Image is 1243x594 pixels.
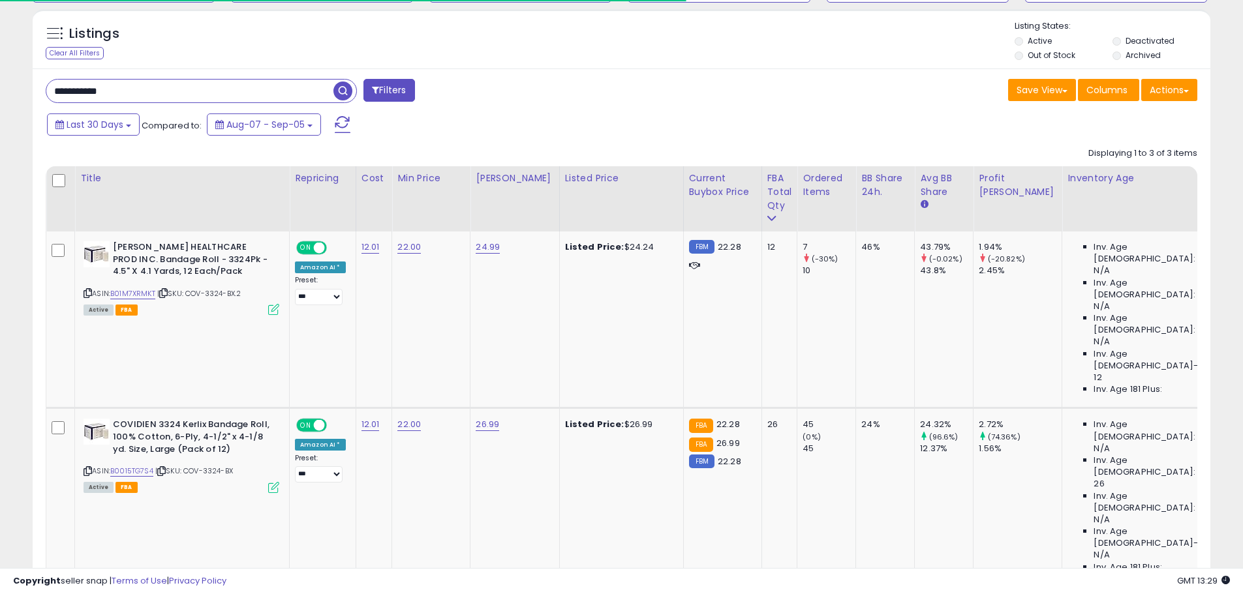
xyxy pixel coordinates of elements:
div: Preset: [295,276,346,305]
div: Title [80,171,284,185]
div: Clear All Filters [46,47,104,59]
div: Amazon AI * [295,261,346,273]
button: Last 30 Days [47,113,140,136]
small: FBM [689,454,714,468]
div: 2.72% [979,419,1062,430]
div: 1.56% [979,443,1062,454]
div: $24.24 [565,241,673,253]
div: Inventory Age [1067,171,1218,185]
div: ASIN: [84,419,279,491]
h5: Listings [69,25,119,43]
img: 41qCxw8hs1L._SL40_.jpg [84,419,110,445]
span: All listings currently available for purchase on Amazon [84,482,114,493]
div: 12 [767,241,788,253]
span: Inv. Age [DEMOGRAPHIC_DATA]-180: [1094,348,1213,372]
span: Inv. Age [DEMOGRAPHIC_DATA]: [1094,277,1213,301]
button: Columns [1078,79,1139,101]
span: 12 [1094,372,1101,383]
label: Deactivated [1126,35,1174,46]
div: FBA Total Qty [767,171,792,213]
small: FBA [689,438,713,452]
span: N/A [1094,265,1109,276]
span: N/A [1094,514,1109,526]
div: Preset: [295,454,346,483]
span: 22.28 [716,418,740,430]
span: 22.28 [718,455,741,468]
span: Compared to: [142,119,202,132]
div: 43.79% [920,241,973,253]
label: Out of Stock [1028,50,1075,61]
a: Terms of Use [112,574,167,587]
span: N/A [1094,336,1109,348]
span: ON [298,420,314,431]
div: Cost [361,171,387,185]
span: 2025-10-6 13:29 GMT [1177,574,1230,587]
b: [PERSON_NAME] HEALTHCARE PROD INC. Bandage Roll - 3324Pk - 4.5" X 4.1 Yards, 12 Each/Pack [113,241,271,281]
div: 45 [803,443,855,454]
a: 22.00 [397,418,421,431]
div: Min Price [397,171,465,185]
span: FBA [115,482,138,493]
p: Listing States: [1015,20,1210,33]
span: Aug-07 - Sep-05 [226,118,305,131]
a: 26.99 [476,418,499,431]
a: 12.01 [361,241,380,254]
label: Active [1028,35,1052,46]
div: 46% [861,241,904,253]
span: Inv. Age [DEMOGRAPHIC_DATA]: [1094,454,1213,478]
label: Archived [1126,50,1161,61]
div: seller snap | | [13,575,226,587]
small: (-20.82%) [988,254,1025,264]
span: OFF [325,243,346,254]
a: 22.00 [397,241,421,254]
div: Listed Price [565,171,678,185]
a: B0015TG7S4 [110,466,153,477]
span: 26 [1094,478,1104,490]
span: 22.28 [718,241,741,253]
button: Save View [1008,79,1076,101]
span: N/A [1094,301,1109,312]
a: 24.99 [476,241,500,254]
div: 43.8% [920,265,973,276]
div: 7 [803,241,855,253]
div: 24.32% [920,419,973,430]
span: Last 30 Days [67,118,123,131]
small: FBM [689,240,714,254]
span: N/A [1094,443,1109,454]
small: Avg BB Share. [920,199,928,211]
span: Inv. Age 181 Plus: [1094,561,1162,573]
img: 4157fyNmLuL._SL40_.jpg [84,241,110,267]
small: (-0.02%) [929,254,962,264]
span: Columns [1086,83,1128,97]
small: FBA [689,419,713,433]
div: $26.99 [565,419,673,430]
div: 2.45% [979,265,1062,276]
a: 12.01 [361,418,380,431]
div: 26 [767,419,788,430]
div: 12.37% [920,443,973,454]
div: 45 [803,419,855,430]
small: (74.36%) [988,432,1020,442]
div: 1.94% [979,241,1062,253]
span: All listings currently available for purchase on Amazon [84,304,114,316]
span: | SKU: COV-3324-BX.2 [157,288,241,299]
b: COVIDIEN 3324 Kerlix Bandage Roll, 100% Cotton, 6-Ply, 4-1/2" x 4-1/8 yd. Size, Large (Pack of 12) [113,419,271,458]
div: Current Buybox Price [689,171,756,199]
div: 10 [803,265,855,276]
div: Ordered Items [803,171,850,199]
span: ON [298,243,314,254]
div: ASIN: [84,241,279,314]
span: Inv. Age [DEMOGRAPHIC_DATA]: [1094,241,1213,265]
button: Filters [363,79,414,102]
div: Repricing [295,171,350,185]
div: [PERSON_NAME] [476,171,553,185]
span: Inv. Age 181 Plus: [1094,383,1162,395]
a: B01M7XRMKT [110,288,155,299]
span: OFF [325,420,346,431]
button: Aug-07 - Sep-05 [207,113,321,136]
b: Listed Price: [565,241,624,253]
span: | SKU: COV-3324-BX [155,466,233,476]
div: Profit [PERSON_NAME] [979,171,1056,199]
small: (96.6%) [929,432,959,442]
b: Listed Price: [565,418,624,430]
